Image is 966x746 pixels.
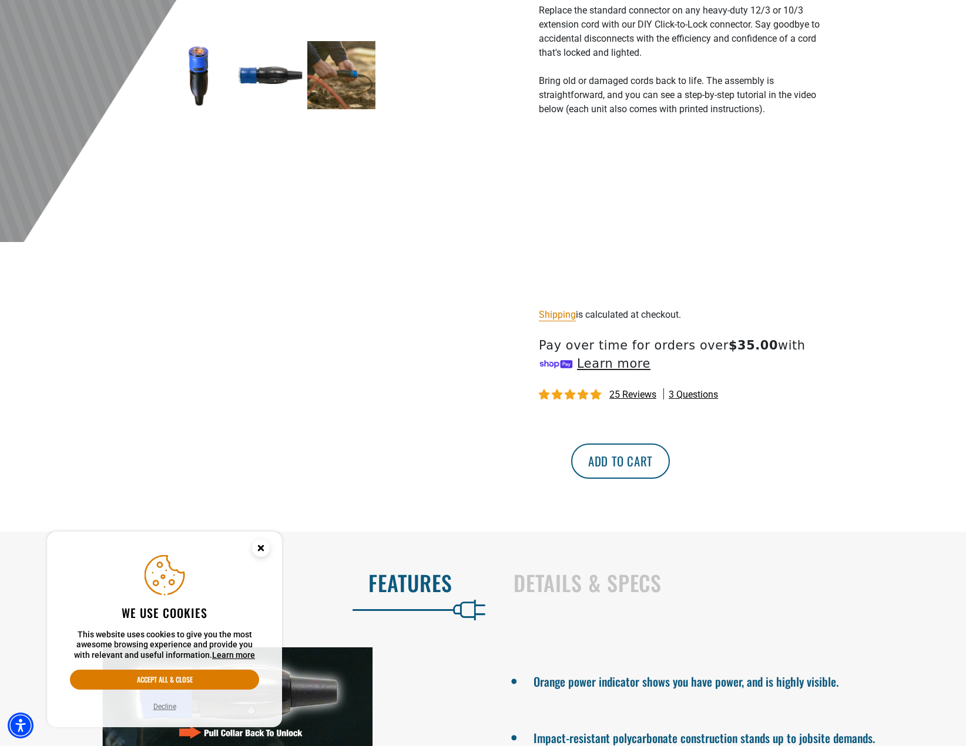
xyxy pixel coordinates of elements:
button: Close this option [240,532,282,568]
aside: Cookie Consent [47,532,282,728]
button: Add to cart [571,443,670,479]
h2: Details & Specs [514,570,941,595]
div: Accessibility Menu [8,713,33,738]
p: Replace the standard connector on any heavy-duty 12/3 or 10/3 extension cord with our DIY Click-t... [539,4,827,130]
h2: We use cookies [70,605,259,620]
button: Accept all & close [70,670,259,690]
a: This website uses cookies to give you the most awesome browsing experience and provide you with r... [212,650,255,660]
span: 4.84 stars [539,389,603,401]
iframe: Bad Ass DIY Locking Cord - Instructions [539,140,827,302]
span: 25 reviews [609,389,656,400]
p: This website uses cookies to give you the most awesome browsing experience and provide you with r... [70,630,259,661]
button: Decline [150,701,180,713]
li: Orange power indicator shows you have power, and is highly visible. [533,670,925,691]
a: Shipping [539,309,576,320]
span: 3 questions [669,388,718,401]
h2: Features [25,570,452,595]
div: is calculated at checkout. [539,307,827,322]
